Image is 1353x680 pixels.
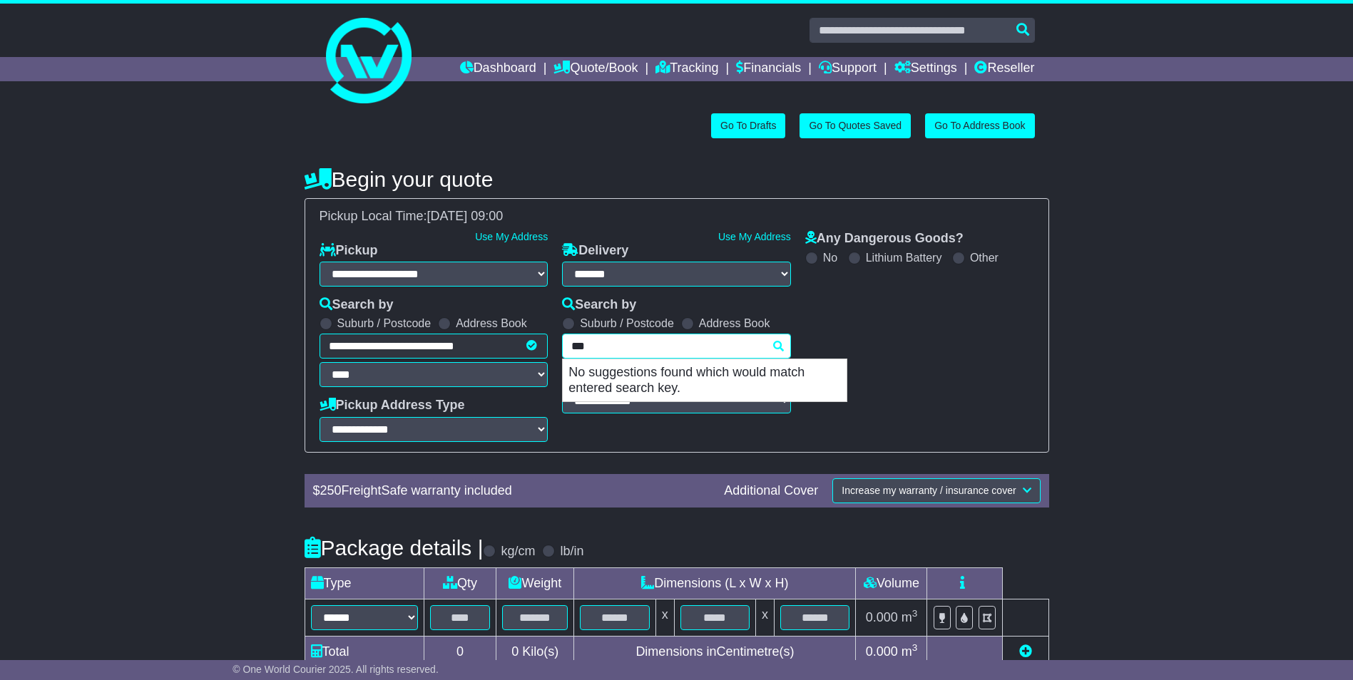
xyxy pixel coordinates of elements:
sup: 3 [912,608,918,619]
span: m [902,644,918,659]
span: [DATE] 09:00 [427,209,504,223]
td: Qty [424,567,496,599]
div: Pickup Local Time: [312,209,1041,225]
p: No suggestions found which would match entered search key. [563,359,847,401]
td: Weight [496,567,574,599]
span: 0.000 [866,610,898,624]
label: kg/cm [501,544,535,560]
a: Settings [894,57,957,81]
label: Pickup Address Type [320,398,465,413]
label: lb/in [560,544,583,560]
label: Suburb / Postcode [337,316,432,330]
a: Go To Drafts [711,113,785,138]
a: Tracking [655,57,718,81]
label: Delivery [562,243,628,259]
sup: 3 [912,642,918,653]
td: x [756,599,775,636]
td: Volume [856,567,927,599]
span: 0 [511,644,519,659]
label: Lithium Battery [866,251,942,264]
div: $ FreightSafe warranty included [306,483,718,499]
span: © One World Courier 2025. All rights reserved. [233,664,439,675]
td: Type [305,567,424,599]
label: Address Book [699,316,770,330]
span: 250 [320,483,342,498]
a: Financials [736,57,801,81]
td: Kilo(s) [496,636,574,667]
span: Increase my warranty / insurance cover [842,485,1016,496]
a: Add new item [1019,644,1032,659]
a: Dashboard [460,57,536,81]
label: Pickup [320,243,378,259]
span: 0.000 [866,644,898,659]
a: Quote/Book [553,57,638,81]
label: Suburb / Postcode [580,316,674,330]
td: Total [305,636,424,667]
a: Support [819,57,877,81]
td: Dimensions (L x W x H) [574,567,856,599]
label: Any Dangerous Goods? [805,231,964,247]
label: Address Book [456,316,527,330]
h4: Begin your quote [305,168,1049,191]
button: Increase my warranty / insurance cover [832,478,1040,503]
h4: Package details | [305,536,484,560]
a: Reseller [974,57,1034,81]
span: m [902,610,918,624]
label: Search by [562,297,636,313]
a: Use My Address [718,231,791,242]
label: No [823,251,837,264]
a: Use My Address [475,231,548,242]
div: Additional Cover [717,483,825,499]
label: Search by [320,297,394,313]
a: Go To Quotes Saved [800,113,911,138]
label: Other [970,251,999,264]
td: x [655,599,674,636]
td: Dimensions in Centimetre(s) [574,636,856,667]
td: 0 [424,636,496,667]
a: Go To Address Book [925,113,1034,138]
